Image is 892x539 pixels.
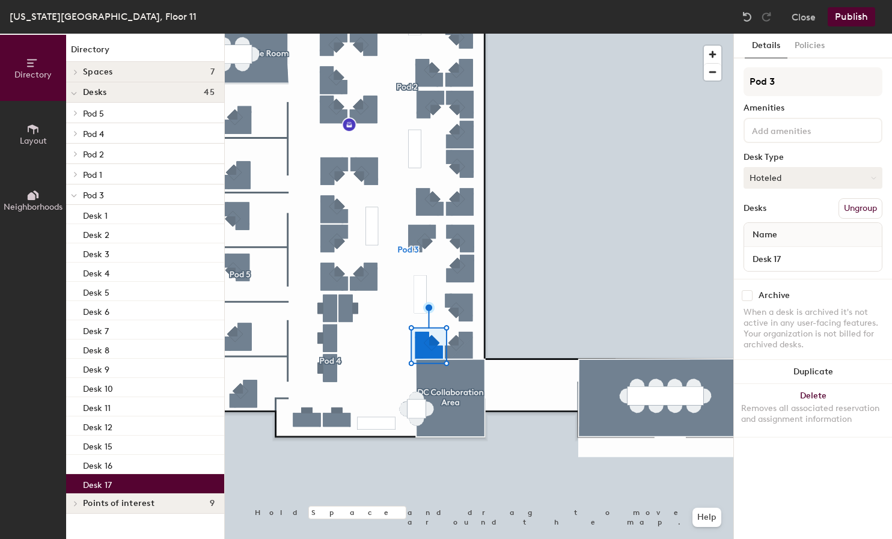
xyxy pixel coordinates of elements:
button: Policies [787,34,832,58]
p: Desk 3 [83,246,109,260]
span: 7 [210,67,215,77]
span: Desks [83,88,106,97]
div: Amenities [744,103,882,113]
p: Desk 10 [83,380,113,394]
button: Close [792,7,816,26]
div: Desk Type [744,153,882,162]
img: Undo [741,11,753,23]
p: Desk 4 [83,265,109,279]
div: Archive [759,291,790,300]
button: Publish [828,7,875,26]
input: Add amenities [750,123,858,137]
div: [US_STATE][GEOGRAPHIC_DATA], Floor 11 [10,9,197,24]
button: Duplicate [734,360,892,384]
button: Hoteled [744,167,882,189]
p: Desk 12 [83,419,112,433]
p: Desk 17 [83,477,112,490]
span: Pod 5 [83,109,104,119]
button: Details [745,34,787,58]
p: Desk 16 [83,457,112,471]
img: Redo [760,11,772,23]
span: Name [747,224,783,246]
p: Desk 2 [83,227,109,240]
p: Desk 15 [83,438,112,452]
p: Desk 6 [83,303,109,317]
p: Desk 1 [83,207,108,221]
span: 9 [210,499,215,508]
span: Pod 1 [83,170,102,180]
p: Desk 5 [83,284,109,298]
div: Removes all associated reservation and assignment information [741,403,885,425]
p: Desk 9 [83,361,109,375]
span: Neighborhoods [4,202,63,212]
h1: Directory [66,43,224,62]
span: Pod 4 [83,129,104,139]
p: Desk 8 [83,342,109,356]
p: Desk 7 [83,323,109,336]
div: Desks [744,204,766,213]
div: When a desk is archived it's not active in any user-facing features. Your organization is not bil... [744,307,882,350]
span: Spaces [83,67,113,77]
span: Points of interest [83,499,154,508]
input: Unnamed desk [747,251,879,267]
span: Pod 3 [83,190,104,201]
span: Pod 2 [83,150,104,160]
button: Help [692,508,721,527]
p: Desk 11 [83,400,111,413]
button: Ungroup [839,198,882,219]
span: Directory [14,70,52,80]
span: Layout [20,136,47,146]
button: DeleteRemoves all associated reservation and assignment information [734,384,892,437]
span: 45 [204,88,215,97]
